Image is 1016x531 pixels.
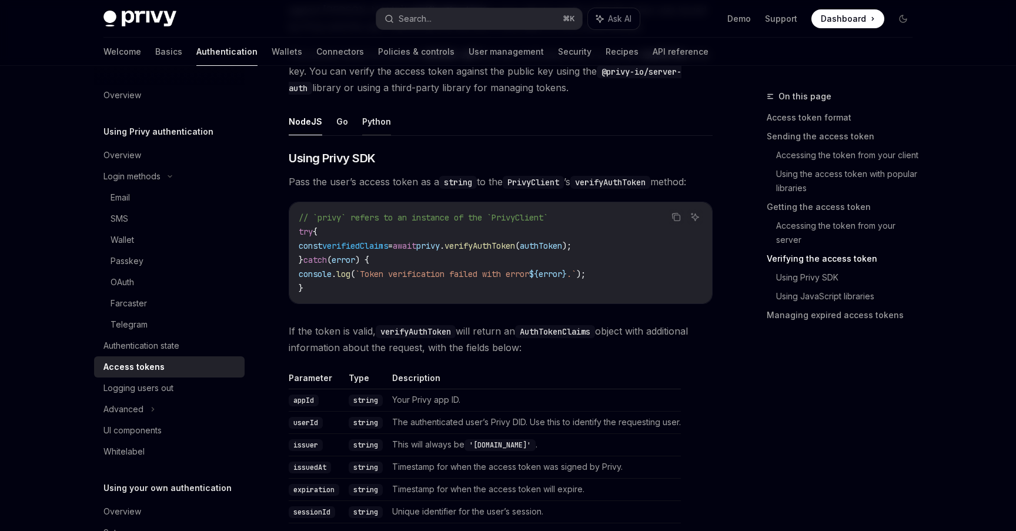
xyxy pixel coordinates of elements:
[94,293,245,314] a: Farcaster
[558,38,591,66] a: Security
[103,339,179,353] div: Authentication state
[196,38,258,66] a: Authentication
[767,108,922,127] a: Access token format
[289,506,335,518] code: sessionId
[387,411,681,433] td: The authenticated user’s Privy DID. Use this to identify the requesting user.
[155,38,182,66] a: Basics
[332,269,336,279] span: .
[349,417,383,429] code: string
[111,296,147,310] div: Farcaster
[289,484,339,496] code: expiration
[464,439,536,451] code: '[DOMAIN_NAME]'
[94,229,245,251] a: Wallet
[94,85,245,106] a: Overview
[103,360,165,374] div: Access tokens
[355,255,369,265] span: ) {
[653,38,708,66] a: API reference
[349,506,383,518] code: string
[94,251,245,272] a: Passkey
[503,176,564,189] code: PrivyClient
[350,269,355,279] span: (
[94,378,245,399] a: Logging users out
[387,372,681,389] th: Description
[776,165,922,198] a: Using the access token with popular libraries
[327,255,332,265] span: (
[570,176,650,189] code: verifyAuthToken
[289,150,376,166] span: Using Privy SDK
[94,208,245,229] a: SMS
[103,505,141,519] div: Overview
[299,212,548,223] span: // `privy` refers to an instance of the `PrivyClient`
[94,441,245,462] a: Whitelabel
[336,269,350,279] span: log
[529,269,539,279] span: ${
[303,255,327,265] span: catch
[821,13,866,25] span: Dashboard
[316,38,364,66] a: Connectors
[299,255,303,265] span: }
[776,287,922,306] a: Using JavaScript libraries
[103,402,143,416] div: Advanced
[539,269,562,279] span: error
[440,241,444,251] span: .
[687,209,703,225] button: Ask AI
[103,381,173,395] div: Logging users out
[576,269,586,279] span: );
[767,127,922,146] a: Sending the access token
[567,269,576,279] span: .`
[416,241,440,251] span: privy
[289,65,681,95] code: @privy-io/server-auth
[765,13,797,25] a: Support
[520,241,562,251] span: authToken
[94,314,245,335] a: Telegram
[349,484,383,496] code: string
[336,108,348,135] button: Go
[103,423,162,438] div: UI components
[111,318,148,332] div: Telegram
[94,420,245,441] a: UI components
[289,173,713,190] span: Pass the user’s access token as a to the ’s method:
[387,433,681,456] td: This will always be .
[103,445,145,459] div: Whitelabel
[399,12,432,26] div: Search...
[299,241,322,251] span: const
[289,323,713,356] span: If the token is valid, will return an object with additional information about the request, with ...
[103,11,176,27] img: dark logo
[111,275,134,289] div: OAuth
[289,439,323,451] code: issuer
[767,198,922,216] a: Getting the access token
[349,439,383,451] code: string
[289,462,331,473] code: issuedAt
[349,462,383,473] code: string
[393,241,416,251] span: await
[387,456,681,478] td: Timestamp for when the access token was signed by Privy.
[103,148,141,162] div: Overview
[606,38,639,66] a: Recipes
[776,268,922,287] a: Using Privy SDK
[515,241,520,251] span: (
[111,191,130,205] div: Email
[562,269,567,279] span: }
[299,283,303,293] span: }
[103,169,161,183] div: Login methods
[103,481,232,495] h5: Using your own authentication
[378,38,454,66] a: Policies & controls
[111,254,143,268] div: Passkey
[894,9,913,28] button: Toggle dark mode
[299,269,332,279] span: console
[767,306,922,325] a: Managing expired access tokens
[94,145,245,166] a: Overview
[608,13,631,25] span: Ask AI
[94,356,245,378] a: Access tokens
[563,14,575,24] span: ⌘ K
[767,249,922,268] a: Verifying the access token
[349,395,383,406] code: string
[344,372,387,389] th: Type
[362,108,391,135] button: Python
[387,478,681,500] td: Timestamp for when the access token will expire.
[289,108,322,135] button: NodeJS
[387,500,681,523] td: Unique identifier for the user’s session.
[289,417,323,429] code: userId
[776,216,922,249] a: Accessing the token from your server
[588,8,640,29] button: Ask AI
